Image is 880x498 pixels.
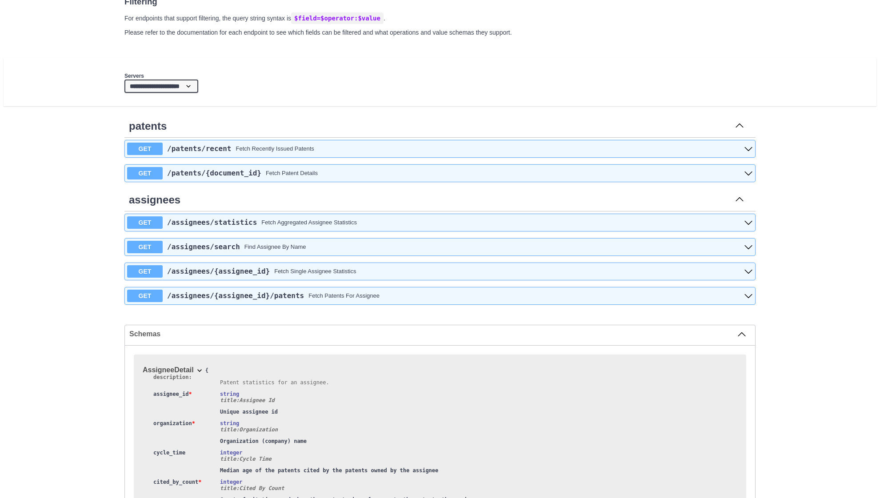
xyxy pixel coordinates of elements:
[127,265,753,278] button: get ​/assignees​/{assignee_id}
[124,73,144,79] span: Servers
[220,438,496,444] p: Organization (company) name
[167,267,270,275] a: /assignees/{assignee_id}
[244,243,744,250] div: Find Assignee By Name
[127,290,753,302] button: get ​/assignees​/{assignee_id}​/patents
[143,450,220,479] td: cycle_time
[167,144,232,153] span: /patents /recent
[143,366,194,374] span: AssigneeDetail
[220,391,239,397] span: string
[143,363,205,374] button: AssigneeDetail
[129,330,746,339] button: Schemas
[127,241,163,253] span: GET
[167,218,257,227] a: /assignees/statistics
[266,170,744,176] div: Fetch Patent Details
[129,120,167,132] a: patents
[274,268,744,275] div: Fetch Single Assignee Statistics
[127,143,753,155] button: get ​/patents​/recent
[167,243,240,251] span: /assignees /search
[167,169,261,177] a: /patents/{document_id}
[167,169,261,177] span: /patents /{document_id}
[167,144,232,153] a: /patents/recent
[129,194,180,206] a: assignees
[291,12,384,24] code: $field=$operator:$value
[143,391,220,420] td: assignee_id
[220,456,272,462] span: title : Cycle Time
[220,420,239,426] span: string
[220,450,243,456] span: integer
[220,467,496,474] p: Median age of the patents cited by the patents owned by the assignee
[127,241,753,253] button: get ​/assignees​/search
[261,219,744,226] div: Fetch Aggregated Assignee Statistics
[124,15,756,36] p: For endpoints that support filtering, the query string syntax is . Please refer to the documentat...
[127,167,753,179] button: get ​/patents​/{document_id}
[167,218,257,227] span: /assignees /statistics
[143,420,220,450] td: organization
[308,292,744,299] div: Fetch Patents For Assignee
[127,265,163,278] span: GET
[220,485,284,491] span: title : Cited By Count
[127,290,163,302] span: GET
[127,167,163,179] span: GET
[167,291,304,300] a: /assignees/{assignee_id}/patents
[205,367,208,374] span: {
[732,120,747,133] button: Collapse operation
[127,143,163,155] span: GET
[127,216,163,229] span: GET
[220,397,275,403] span: title : Assignee Id
[167,243,240,251] a: /assignees/search
[143,374,220,391] td: description:
[220,379,496,386] p: Patent statistics for an assignee.
[167,291,304,300] span: /assignees /{assignee_id} /patents
[220,409,496,415] p: Unique assignee id
[220,426,278,433] span: title : Organization
[167,267,270,275] span: /assignees /{assignee_id}
[129,330,737,338] span: Schemas
[236,145,744,152] div: Fetch Recently Issued Patents
[732,193,747,207] button: Collapse operation
[220,479,243,485] span: integer
[127,216,753,229] button: get ​/assignees​/statistics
